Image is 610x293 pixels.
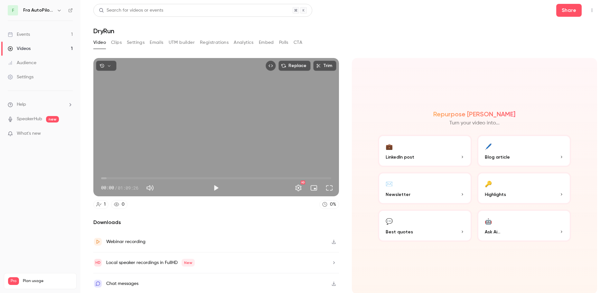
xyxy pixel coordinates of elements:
div: 💬 [386,216,393,226]
div: 0 % [330,201,336,208]
span: Newsletter [386,191,410,198]
button: Share [556,4,582,17]
div: Webinar recording [106,238,145,246]
span: F [12,7,14,14]
span: Best quotes [386,229,413,235]
div: Audience [8,60,36,66]
button: 🔑Highlights [477,172,571,204]
span: Blog article [485,154,510,161]
button: Play [210,181,222,194]
button: Embed [259,37,274,48]
h2: Downloads [93,219,339,226]
button: Settings [292,181,305,194]
a: 0 [111,200,127,209]
button: ✉️Newsletter [378,172,472,204]
button: Video [93,37,106,48]
span: new [46,116,59,122]
span: New [182,259,195,267]
span: Pro [8,277,19,285]
button: UTM builder [169,37,195,48]
span: Highlights [485,191,506,198]
span: Plan usage [23,278,72,284]
a: 1 [93,200,108,209]
button: 💼LinkedIn post [378,135,472,167]
button: Registrations [200,37,229,48]
span: Help [17,101,26,108]
h1: DryRun [93,27,597,35]
li: help-dropdown-opener [8,101,73,108]
button: Trim [313,61,336,71]
div: Settings [8,74,33,80]
button: 🤖Ask Ai... [477,210,571,242]
div: 1 [104,201,106,208]
button: Analytics [234,37,254,48]
iframe: Noticeable Trigger [65,131,73,137]
div: 0 [122,201,125,208]
span: LinkedIn post [386,154,414,161]
button: Turn on miniplayer [307,181,320,194]
div: Events [8,31,30,38]
a: SpeakerHub [17,116,42,122]
div: ✉️ [386,179,393,189]
div: HD [301,181,305,184]
p: Turn your video into... [449,119,500,127]
div: Chat messages [106,280,138,288]
button: Settings [127,37,145,48]
h6: Fra AutoPilot til TimeLog [23,7,54,14]
div: 00:00 [101,184,138,191]
button: Full screen [323,181,336,194]
h2: Repurpose [PERSON_NAME] [433,110,515,118]
button: Clips [111,37,122,48]
div: 🔑 [485,179,492,189]
div: 💼 [386,141,393,151]
button: Replace [278,61,311,71]
button: Emails [150,37,163,48]
div: 🤖 [485,216,492,226]
button: 💬Best quotes [378,210,472,242]
a: 0% [319,200,339,209]
button: Top Bar Actions [587,5,597,15]
div: Videos [8,45,31,52]
div: 🖊️ [485,141,492,151]
span: 01:09:26 [118,184,138,191]
div: Search for videos or events [99,7,163,14]
button: Mute [144,181,156,194]
button: 🖊️Blog article [477,135,571,167]
span: / [115,184,117,191]
button: CTA [294,37,302,48]
button: Embed video [266,61,276,71]
button: Polls [279,37,288,48]
span: Ask Ai... [485,229,500,235]
div: Local speaker recordings in FullHD [106,259,195,267]
span: 00:00 [101,184,114,191]
span: What's new [17,130,41,137]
